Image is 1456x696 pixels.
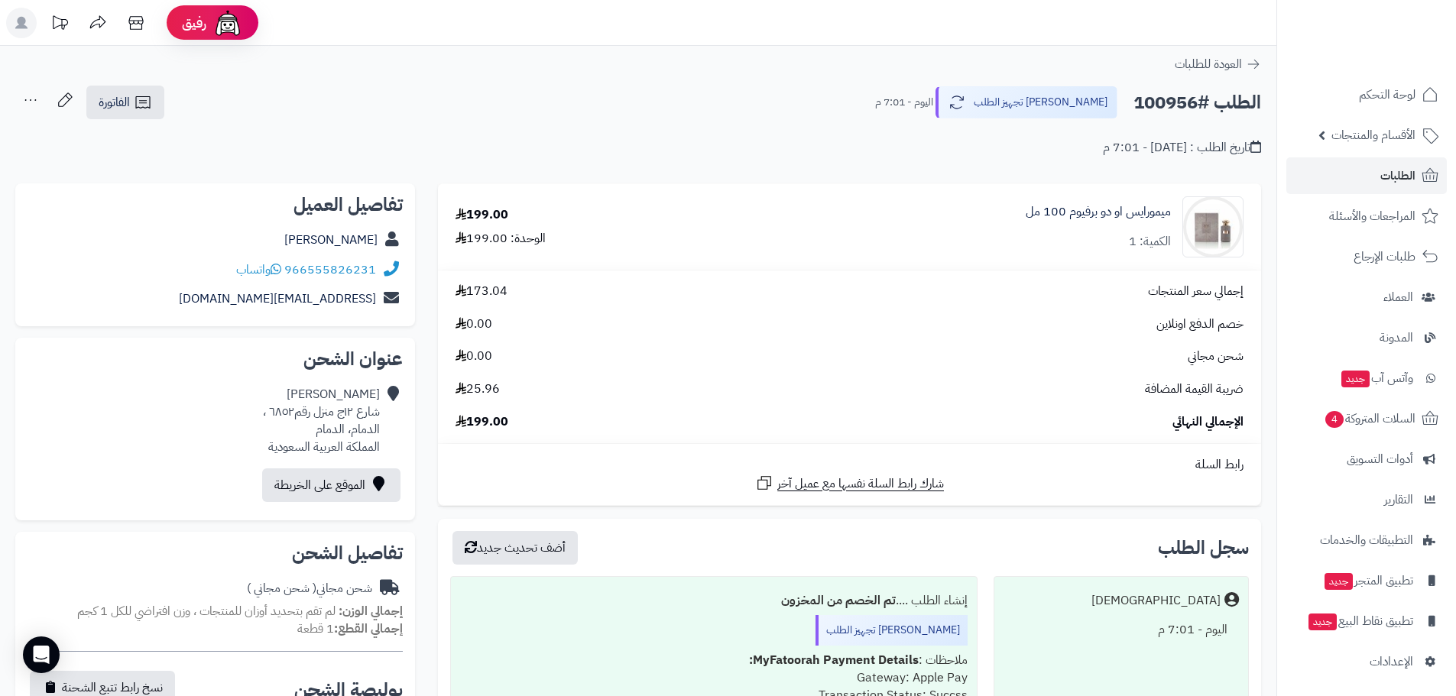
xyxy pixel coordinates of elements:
span: الفاتورة [99,93,130,112]
span: شارك رابط السلة نفسها مع عميل آخر [777,475,944,493]
span: التقارير [1384,489,1413,510]
h2: عنوان الشحن [28,350,403,368]
img: ai-face.png [212,8,243,38]
span: الإجمالي النهائي [1172,413,1244,431]
span: لم تقم بتحديد أوزان للمنتجات ، وزن افتراضي للكل 1 كجم [77,602,336,620]
div: الكمية: 1 [1129,233,1171,251]
span: وآتس آب [1340,367,1413,389]
button: أضف تحديث جديد [452,531,578,565]
span: 0.00 [456,316,492,333]
a: [PERSON_NAME] [284,231,378,249]
a: الموقع على الخريطة [262,468,400,502]
span: 199.00 [456,413,508,431]
a: العودة للطلبات [1175,55,1261,73]
span: 173.04 [456,283,507,300]
div: إنشاء الطلب .... [460,586,967,616]
div: اليوم - 7:01 م [1004,615,1239,645]
span: الطلبات [1380,165,1415,186]
span: تطبيق المتجر [1323,570,1413,591]
a: السلات المتروكة4 [1286,400,1447,437]
small: 1 قطعة [297,620,403,638]
div: شحن مجاني [247,580,372,597]
a: شارك رابط السلة نفسها مع عميل آخر [755,474,944,493]
a: المراجعات والأسئلة [1286,198,1447,235]
span: التطبيقات والخدمات [1320,529,1413,551]
span: السلات المتروكة [1324,408,1415,429]
div: [PERSON_NAME] تجهيز الطلب [816,615,968,646]
h2: تفاصيل العميل [28,196,403,214]
h2: الطلب #100956 [1133,87,1261,118]
div: تاريخ الطلب : [DATE] - 7:01 م [1103,139,1261,157]
a: وآتس آبجديد [1286,360,1447,397]
a: التقارير [1286,481,1447,518]
span: خصم الدفع اونلاين [1156,316,1244,333]
b: تم الخصم من المخزون [781,591,896,610]
a: ميمورايس او دو برفيوم 100 مل [1026,203,1171,221]
h2: تفاصيل الشحن [28,544,403,562]
span: جديد [1341,371,1370,387]
a: [EMAIL_ADDRESS][DOMAIN_NAME] [179,290,376,308]
strong: إجمالي الوزن: [339,602,403,620]
a: 966555826231 [284,261,376,279]
span: الإعدادات [1370,651,1413,672]
span: العملاء [1383,286,1413,308]
span: لوحة التحكم [1359,84,1415,105]
h3: سجل الطلب [1158,539,1249,557]
a: المدونة [1286,319,1447,356]
span: المراجعات والأسئلة [1329,206,1415,227]
img: logo-2.png [1352,11,1441,44]
div: رابط السلة [444,456,1255,474]
a: الإعدادات [1286,643,1447,680]
span: رفيق [182,14,206,32]
span: جديد [1325,573,1353,590]
span: ضريبة القيمة المضافة [1145,380,1244,398]
img: 1739818862-DSC_3023-1-ff-90x90.jpg [1183,196,1243,257]
a: تطبيق المتجرجديد [1286,562,1447,599]
a: الطلبات [1286,157,1447,194]
strong: إجمالي القطع: [334,620,403,638]
a: الفاتورة [86,86,164,119]
span: 4 [1325,411,1344,429]
button: [PERSON_NAME] تجهيز الطلب [936,86,1117,118]
a: لوحة التحكم [1286,76,1447,113]
span: الأقسام والمنتجات [1331,125,1415,146]
span: ( شحن مجاني ) [247,579,316,597]
span: 0.00 [456,348,492,365]
a: تحديثات المنصة [41,8,79,42]
span: إجمالي سعر المنتجات [1148,283,1244,300]
span: المدونة [1380,327,1413,348]
span: جديد [1308,613,1337,630]
div: [PERSON_NAME] شارع ١٢ج منزل رقم٦٨٥٢ ، الدمام، الدمام المملكة العربية السعودية [263,386,380,455]
span: 25.96 [456,380,500,398]
span: شحن مجاني [1188,348,1244,365]
span: تطبيق نقاط البيع [1307,610,1413,632]
a: أدوات التسويق [1286,441,1447,477]
span: أدوات التسويق [1347,448,1413,470]
div: [DEMOGRAPHIC_DATA] [1091,592,1221,610]
a: واتساب [236,261,281,279]
small: اليوم - 7:01 م [875,95,933,110]
span: العودة للطلبات [1175,55,1242,73]
div: الوحدة: 199.00 [456,230,546,248]
a: طلبات الإرجاع [1286,238,1447,275]
span: طلبات الإرجاع [1354,246,1415,267]
div: 199.00 [456,206,508,224]
a: العملاء [1286,279,1447,316]
a: تطبيق نقاط البيعجديد [1286,603,1447,639]
a: التطبيقات والخدمات [1286,522,1447,558]
b: MyFatoorah Payment Details: [749,651,919,669]
div: Open Intercom Messenger [23,636,60,673]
